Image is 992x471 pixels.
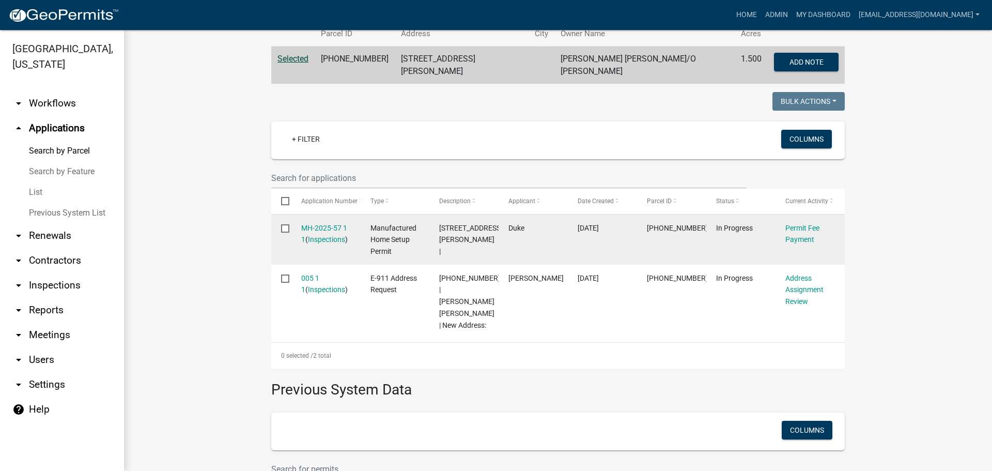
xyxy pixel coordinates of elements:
[735,22,768,46] th: Acres
[308,235,345,244] a: Inspections
[568,189,637,214] datatable-header-cell: Date Created
[792,5,855,25] a: My Dashboard
[301,224,347,244] a: MH-2025-57 1 1
[395,22,529,46] th: Address
[439,197,471,205] span: Description
[716,197,734,205] span: Status
[12,304,25,316] i: arrow_drop_down
[301,222,351,246] div: ( )
[578,197,614,205] span: Date Created
[554,47,735,84] td: [PERSON_NAME] [PERSON_NAME]/O [PERSON_NAME]
[271,343,845,369] div: 2 total
[439,274,500,329] span: 101-00-00-031 | Benjamin Mark Floyd Jr | New Address:
[271,189,291,214] datatable-header-cell: Select
[855,5,984,25] a: [EMAIL_ADDRESS][DOMAIN_NAME]
[271,369,845,401] h3: Previous System Data
[370,224,416,256] span: Manufactured Home Setup Permit
[12,329,25,341] i: arrow_drop_down
[315,47,395,84] td: [PHONE_NUMBER]
[499,189,568,214] datatable-header-cell: Applicant
[706,189,776,214] datatable-header-cell: Status
[508,224,524,232] span: Duke
[554,22,735,46] th: Owner Name
[782,421,832,439] button: Columns
[785,274,824,306] a: Address Assignment Review
[637,189,706,214] datatable-header-cell: Parcel ID
[647,274,708,282] span: 101-00-00-031
[647,197,672,205] span: Parcel ID
[308,285,345,294] a: Inspections
[735,47,768,84] td: 1.500
[12,403,25,416] i: help
[508,197,535,205] span: Applicant
[12,378,25,391] i: arrow_drop_down
[301,197,358,205] span: Application Number
[761,5,792,25] a: Admin
[429,189,499,214] datatable-header-cell: Description
[789,58,823,66] span: Add Note
[732,5,761,25] a: Home
[395,47,529,84] td: [STREET_ADDRESS][PERSON_NAME]
[284,130,328,148] a: + Filter
[772,92,845,111] button: Bulk Actions
[439,224,503,256] span: 1464 TOM YOUNG BRIDGE RD |
[785,197,828,205] span: Current Activity
[12,230,25,242] i: arrow_drop_down
[271,168,747,189] input: Search for applications
[12,254,25,267] i: arrow_drop_down
[716,224,753,232] span: In Progress
[315,22,395,46] th: Parcel ID
[12,97,25,110] i: arrow_drop_down
[508,274,564,282] span: Sabrina Bane
[578,274,599,282] span: 04/01/2025
[12,354,25,366] i: arrow_drop_down
[370,197,384,205] span: Type
[716,274,753,282] span: In Progress
[281,352,313,359] span: 0 selected /
[529,22,554,46] th: City
[301,272,351,296] div: ( )
[291,189,360,214] datatable-header-cell: Application Number
[277,54,308,64] a: Selected
[785,224,819,244] a: Permit Fee Payment
[12,122,25,134] i: arrow_drop_up
[360,189,429,214] datatable-header-cell: Type
[776,189,845,214] datatable-header-cell: Current Activity
[781,130,832,148] button: Columns
[578,224,599,232] span: 09/04/2025
[12,279,25,292] i: arrow_drop_down
[774,53,839,71] button: Add Note
[301,274,319,294] a: 005 1 1
[370,274,417,294] span: E-911 Address Request
[647,224,708,232] span: 101-00-00-031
